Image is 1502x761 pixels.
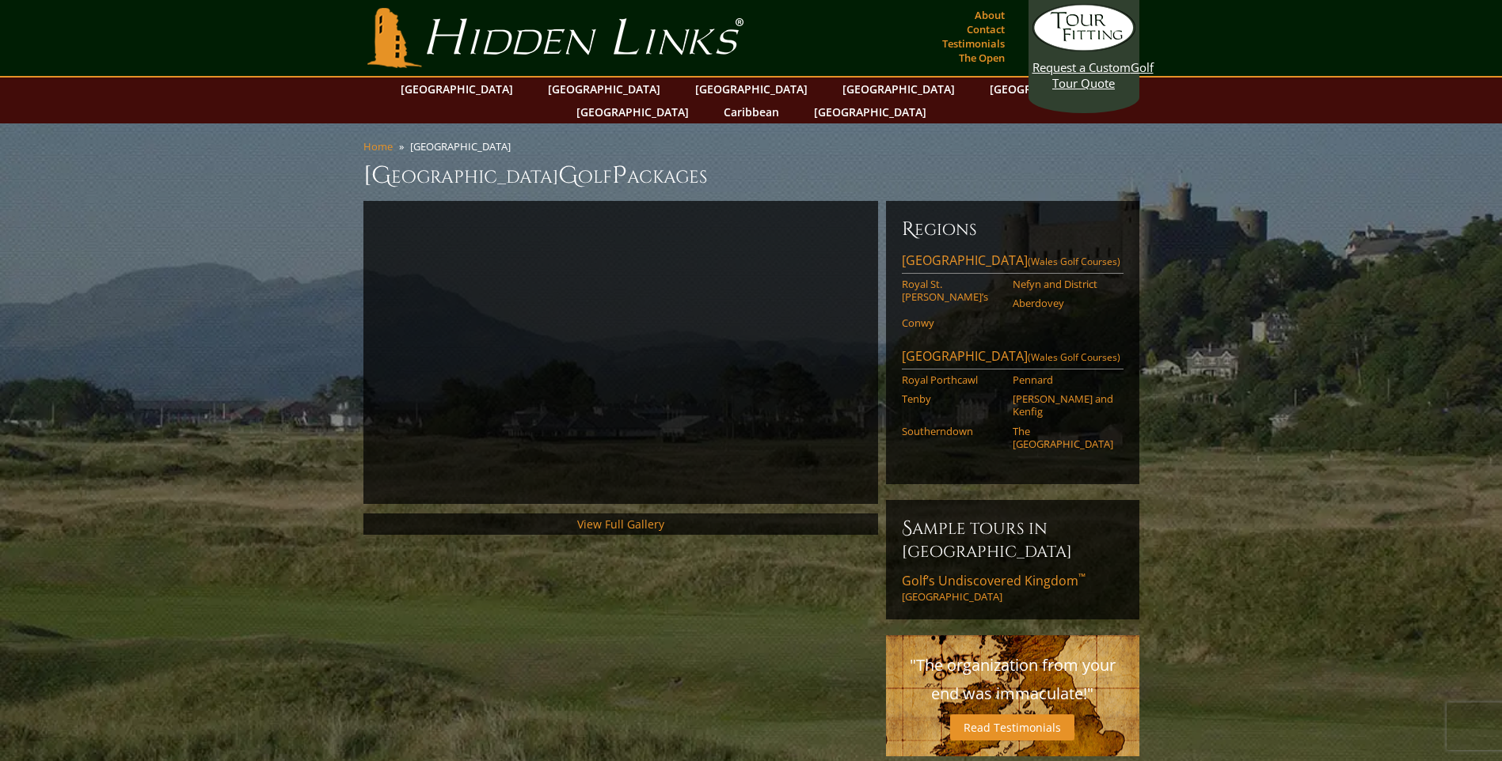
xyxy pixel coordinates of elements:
span: (Wales Golf Courses) [1028,350,1120,364]
a: Read Testimonials [950,714,1074,740]
li: [GEOGRAPHIC_DATA] [410,139,517,153]
span: P [612,160,627,191]
span: G [558,160,578,191]
a: Royal St. [PERSON_NAME]’s [902,278,1002,304]
a: Caribbean [716,100,787,123]
a: [GEOGRAPHIC_DATA] [568,100,697,123]
a: Tenby [902,392,1002,405]
a: Contact [963,18,1009,40]
a: [PERSON_NAME] and Kenfig [1013,392,1113,418]
h6: Regions [902,217,1124,242]
a: [GEOGRAPHIC_DATA] [806,100,934,123]
a: Royal Porthcawl [902,373,1002,386]
a: View Full Gallery [577,517,664,532]
a: [GEOGRAPHIC_DATA] [540,78,668,100]
h1: [GEOGRAPHIC_DATA] olf ackages [363,160,1139,191]
a: [GEOGRAPHIC_DATA] [687,78,816,100]
a: Testimonials [938,32,1009,55]
a: Aberdovey [1013,297,1113,309]
a: [GEOGRAPHIC_DATA] [982,78,1110,100]
a: [GEOGRAPHIC_DATA] [393,78,521,100]
iframe: Sir-Nick-on-Wales [379,217,862,488]
a: About [971,4,1009,26]
a: The Open [955,47,1009,69]
a: Golf’s Undiscovered Kingdom™[GEOGRAPHIC_DATA] [902,572,1124,604]
h6: Sample Tours in [GEOGRAPHIC_DATA] [902,516,1124,562]
p: "The organization from your end was immaculate!" [902,651,1124,708]
a: Request a CustomGolf Tour Quote [1032,4,1135,91]
span: Golf’s Undiscovered Kingdom [902,572,1086,589]
a: [GEOGRAPHIC_DATA](Wales Golf Courses) [902,347,1124,369]
a: Southerndown [902,425,1002,437]
a: [GEOGRAPHIC_DATA](Wales Golf Courses) [902,252,1124,274]
span: (Wales Golf Courses) [1028,255,1120,268]
a: Conwy [902,316,1002,329]
a: Nefyn and District [1013,278,1113,290]
a: The [GEOGRAPHIC_DATA] [1013,425,1113,451]
a: Home [363,139,393,153]
a: Pennard [1013,373,1113,386]
a: [GEOGRAPHIC_DATA] [835,78,963,100]
span: Request a Custom [1032,59,1131,75]
sup: ™ [1078,570,1086,584]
